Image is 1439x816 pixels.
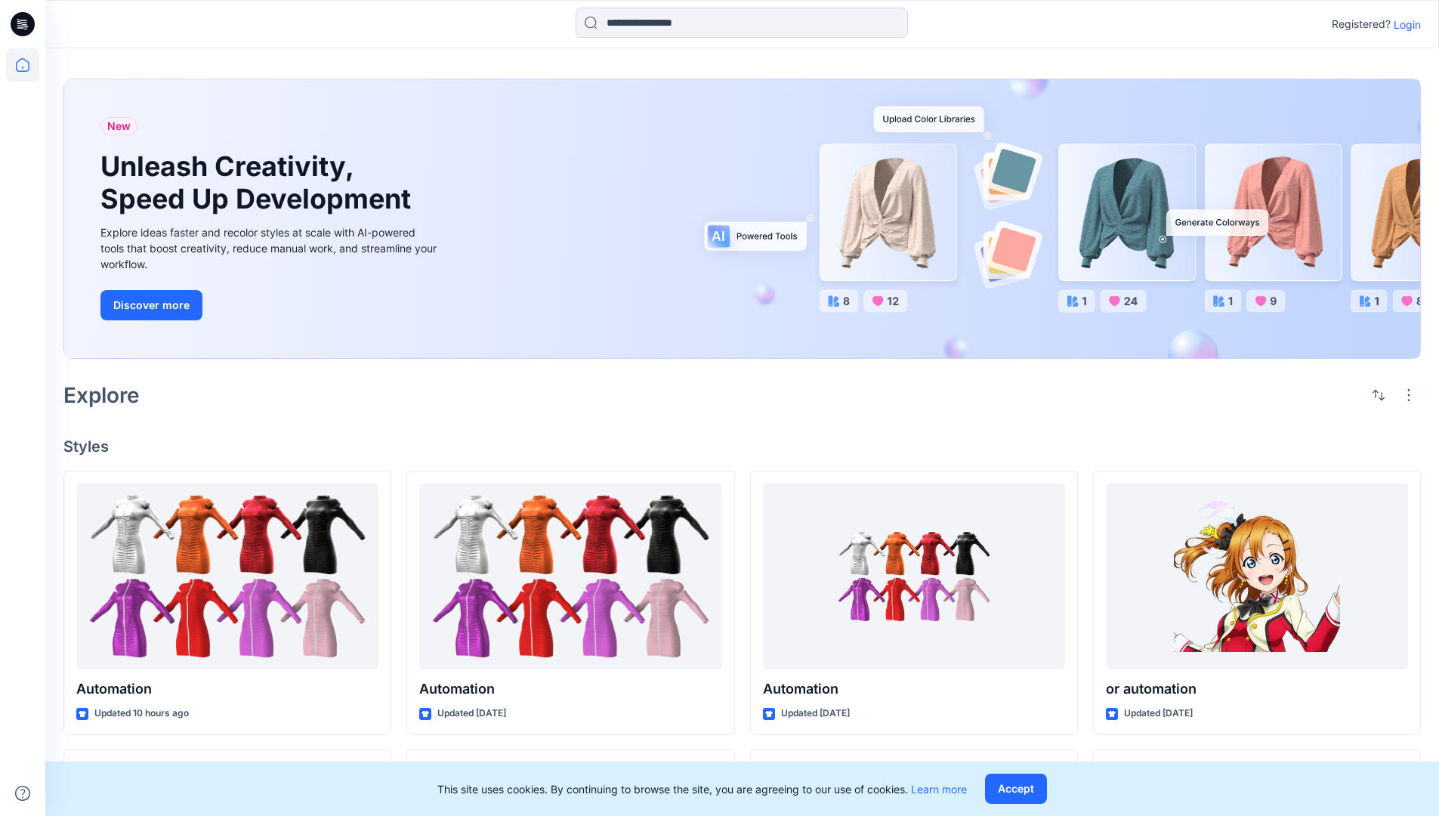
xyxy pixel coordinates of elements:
[911,783,967,796] a: Learn more
[437,781,967,797] p: This site uses cookies. By continuing to browse the site, you are agreeing to our use of cookies.
[1106,678,1408,700] p: or automation
[100,224,440,272] div: Explore ideas faster and recolor styles at scale with AI-powered tools that boost creativity, red...
[1332,15,1391,33] p: Registered?
[100,150,418,215] h1: Unleash Creativity, Speed Up Development
[985,774,1047,804] button: Accept
[76,484,378,670] a: Automation
[63,437,1421,456] h4: Styles
[419,484,721,670] a: Automation
[419,678,721,700] p: Automation
[1124,706,1193,722] p: Updated [DATE]
[100,290,440,320] a: Discover more
[100,290,202,320] button: Discover more
[437,706,506,722] p: Updated [DATE]
[763,484,1065,670] a: Automation
[1394,17,1421,32] p: Login
[63,383,140,407] h2: Explore
[781,706,850,722] p: Updated [DATE]
[76,678,378,700] p: Automation
[1106,484,1408,670] a: or automation
[107,117,131,135] span: New
[94,706,189,722] p: Updated 10 hours ago
[763,678,1065,700] p: Automation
